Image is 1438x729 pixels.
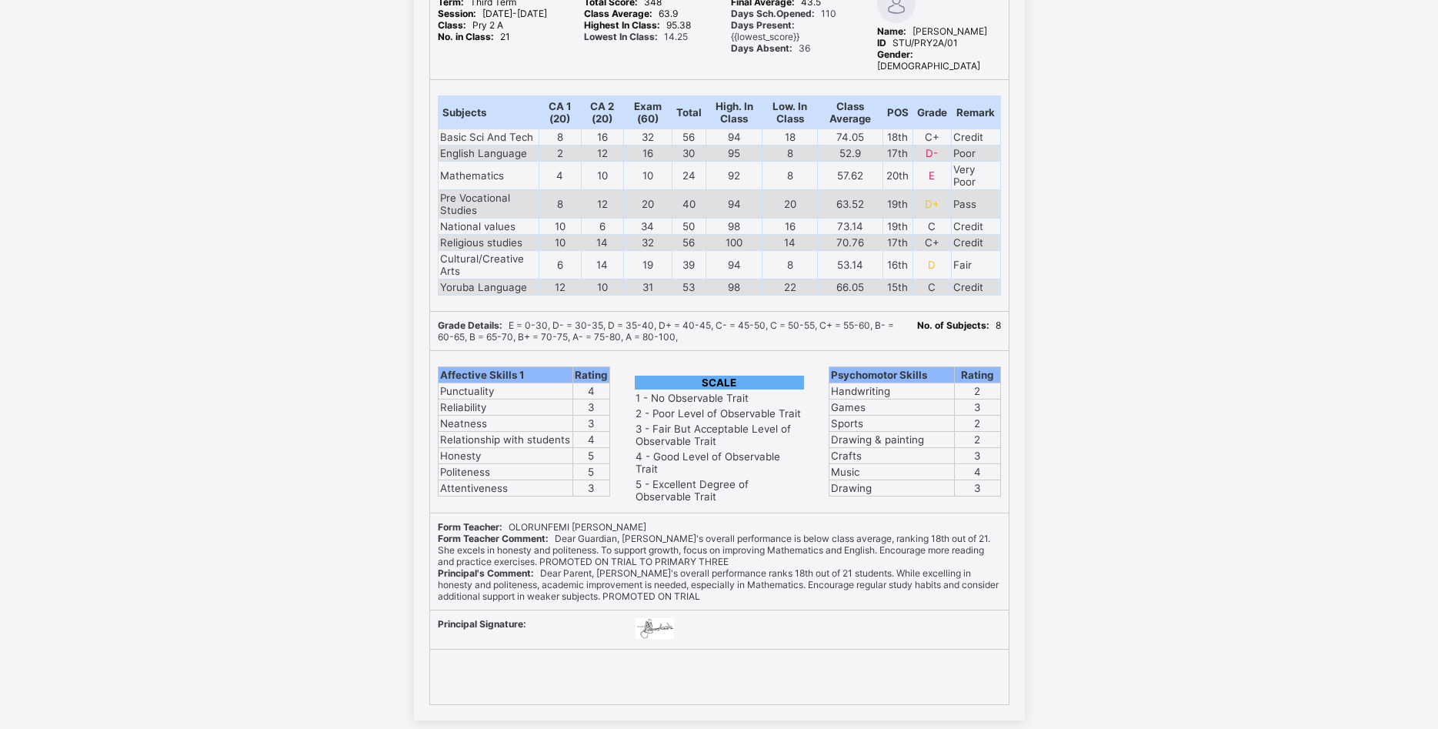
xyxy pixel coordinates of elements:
[951,129,1000,145] td: Credit
[951,189,1000,218] td: Pass
[584,19,660,31] b: Highest In Class:
[573,447,609,463] td: 5
[624,234,672,250] td: 32
[951,95,1000,129] th: Remark
[882,250,913,279] td: 16th
[882,145,913,161] td: 17th
[581,279,623,295] td: 10
[539,161,581,189] td: 4
[817,189,882,218] td: 63.52
[539,279,581,295] td: 12
[438,19,503,31] span: Pry 2 A
[817,218,882,234] td: 73.14
[762,250,818,279] td: 8
[672,95,706,129] th: Total
[584,31,688,42] span: 14.25
[706,250,762,279] td: 94
[438,218,539,234] td: National values
[581,161,623,189] td: 10
[438,319,502,331] b: Grade Details:
[817,250,882,279] td: 53.14
[438,189,539,218] td: Pre Vocational Studies
[706,129,762,145] td: 94
[438,161,539,189] td: Mathematics
[573,399,609,415] td: 3
[731,8,836,19] span: 110
[762,218,818,234] td: 16
[438,415,573,431] td: Neatness
[438,8,476,19] b: Session:
[762,129,818,145] td: 18
[624,161,672,189] td: 10
[731,42,792,54] b: Days Absent:
[951,250,1000,279] td: Fair
[539,218,581,234] td: 10
[438,399,573,415] td: Reliability
[438,31,510,42] span: 21
[635,391,804,405] td: 1 - No Observable Trait
[829,463,955,480] td: Music
[438,383,573,399] td: Punctuality
[731,8,815,19] b: Days Sch.Opened:
[438,463,573,480] td: Politeness
[817,279,882,295] td: 66.05
[706,218,762,234] td: 98
[573,431,609,447] td: 4
[581,234,623,250] td: 14
[581,129,623,145] td: 16
[951,234,1000,250] td: Credit
[951,161,1000,189] td: Very Poor
[762,279,818,295] td: 22
[438,145,539,161] td: English Language
[913,234,951,250] td: C+
[438,31,494,42] b: No. in Class:
[581,145,623,161] td: 12
[584,8,652,19] b: Class Average:
[706,279,762,295] td: 98
[829,399,955,415] td: Games
[539,129,581,145] td: 8
[635,406,804,420] td: 2 - Poor Level of Observable Trait
[877,48,913,60] b: Gender:
[438,19,466,31] b: Class:
[817,234,882,250] td: 70.76
[882,189,913,218] td: 19th
[672,218,706,234] td: 50
[955,415,1000,431] td: 2
[624,129,672,145] td: 32
[951,145,1000,161] td: Poor
[882,161,913,189] td: 20th
[913,189,951,218] td: D+
[913,250,951,279] td: D
[438,618,526,630] b: Principal Signature:
[438,567,534,579] b: Principal's Comment:
[829,431,955,447] td: Drawing & painting
[913,129,951,145] td: C+
[955,431,1000,447] td: 2
[731,19,795,31] b: Days Present:
[438,533,549,544] b: Form Teacher Comment:
[882,95,913,129] th: POS
[624,250,672,279] td: 19
[817,145,882,161] td: 52.9
[438,567,999,602] span: Dear Parent, [PERSON_NAME]'s overall performance ranks 18th out of 21 students. While excelling i...
[762,95,818,129] th: Low. In Class
[438,129,539,145] td: Basic Sci And Tech
[913,95,951,129] th: Grade
[584,19,691,31] span: 95.38
[817,95,882,129] th: Class Average
[817,161,882,189] td: 57.62
[829,480,955,496] td: Drawing
[951,279,1000,295] td: Credit
[955,366,1000,383] th: Rating
[817,129,882,145] td: 74.05
[438,521,646,533] span: OLORUNFEMI [PERSON_NAME]
[581,189,623,218] td: 12
[913,161,951,189] td: E
[438,447,573,463] td: Honesty
[581,95,623,129] th: CA 2 (20)
[635,450,804,476] td: 4 - Good Level of Observable Trait
[635,477,804,503] td: 5 - Excellent Degree of Observable Trait
[877,37,958,48] span: STU/PRY2A/01
[913,145,951,161] td: D-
